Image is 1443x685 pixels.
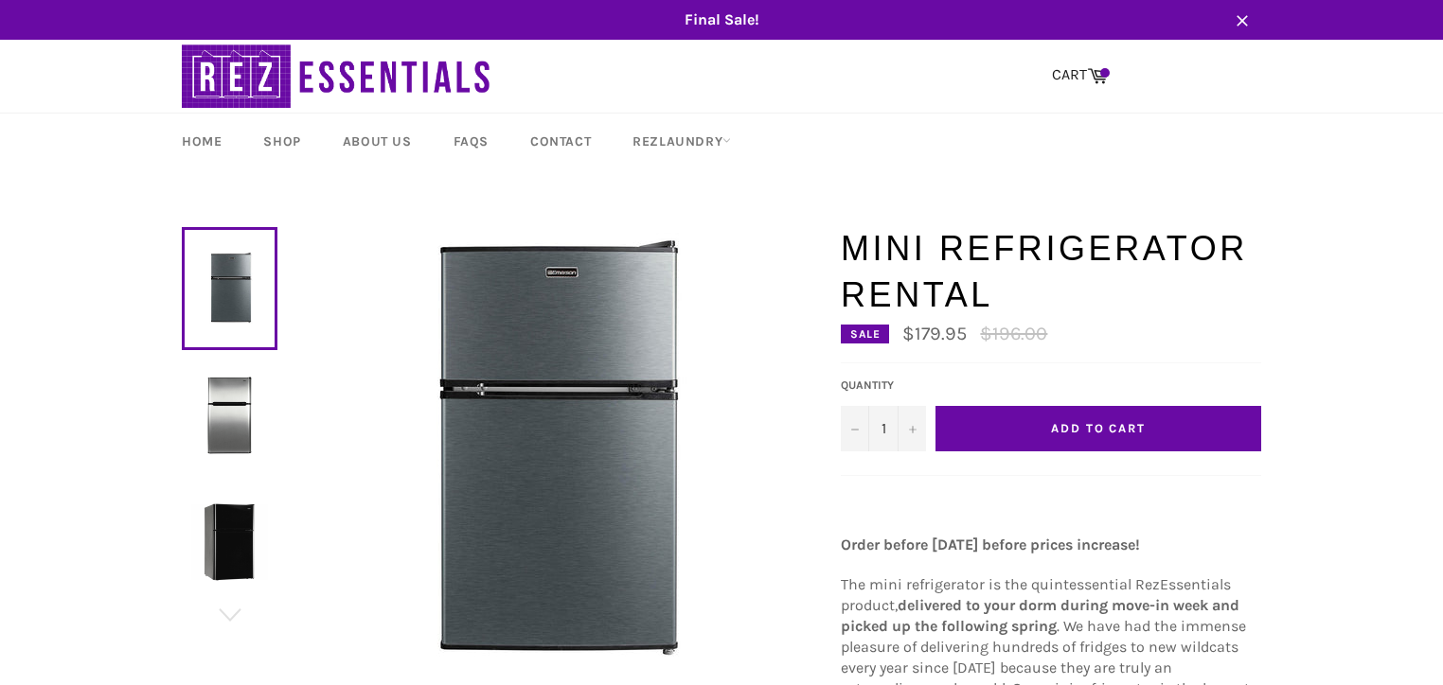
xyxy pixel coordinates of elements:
strong: delivered to your dorm during move-in week and picked up the following spring [841,596,1239,635]
a: CART [1042,56,1117,96]
a: Home [163,114,240,169]
a: RezLaundry [614,114,750,169]
span: Final Sale! [163,9,1280,30]
strong: Order before [DATE] before prices increase! [841,536,1140,553]
a: Shop [244,114,319,169]
a: FAQs [435,114,508,169]
button: Decrease quantity [841,406,869,451]
h1: Mini Refrigerator Rental [841,225,1261,319]
a: About Us [324,114,431,169]
img: RezEssentials [182,40,494,113]
label: Quantity [841,378,926,394]
img: Mini Refrigerator Rental [191,503,268,580]
div: Sale [841,325,889,343]
span: $179.95 [902,323,967,344]
img: Mini Refrigerator Rental [323,225,777,679]
button: Add to Cart [935,406,1261,451]
span: Add to Cart [1051,421,1146,435]
img: Mini Refrigerator Rental [191,377,268,453]
s: $196.00 [980,323,1047,344]
a: Contact [511,114,610,169]
button: Increase quantity [898,406,926,451]
span: The mini refrigerator is the quintessential RezEssentials product, [841,575,1231,614]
